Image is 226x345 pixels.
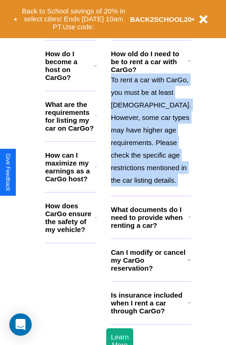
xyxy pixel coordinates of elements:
h3: Can I modify or cancel my CarGo reservation? [111,248,187,272]
h3: How can I maximize my earnings as a CarGo host? [45,151,95,183]
button: Back to School savings of 20% in select cities! Ends [DATE] 10am PT.Use code: [17,5,130,33]
h3: What documents do I need to provide when renting a car? [111,206,188,229]
h3: How old do I need to be to rent a car with CarGo? [111,50,187,73]
h3: What are the requirements for listing my car on CarGo? [45,100,95,132]
h3: How do I become a host on CarGo? [45,50,94,81]
p: To rent a car with CarGo, you must be at least [DEMOGRAPHIC_DATA]. However, some car types may ha... [111,73,191,186]
div: Open Intercom Messenger [9,313,32,336]
h3: How does CarGo ensure the safety of my vehicle? [45,202,95,233]
div: Give Feedback [5,153,11,191]
b: BACK2SCHOOL20 [130,15,192,23]
h3: Is insurance included when I rent a car through CarGo? [111,291,188,315]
